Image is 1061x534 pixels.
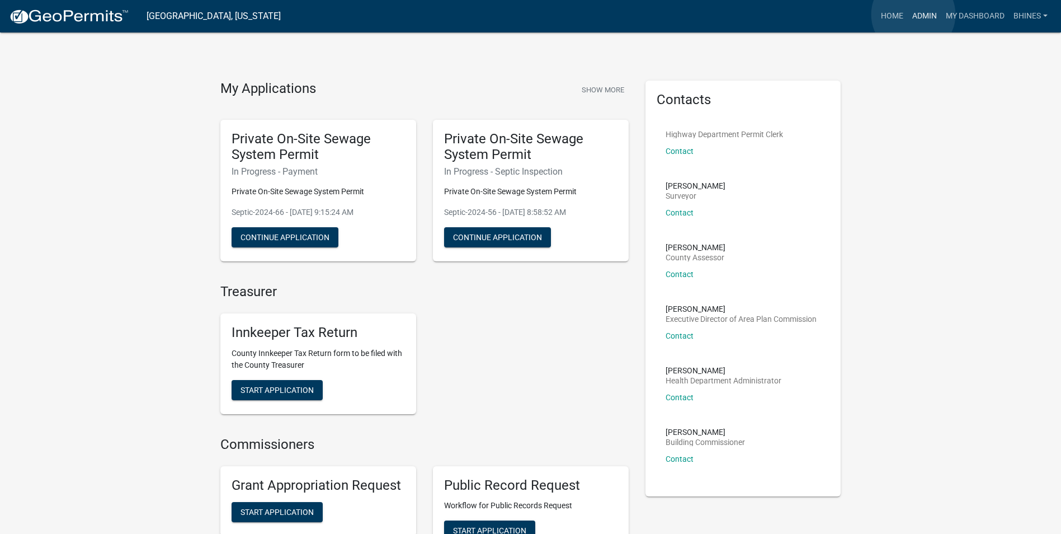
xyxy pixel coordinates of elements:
button: Show More [577,81,629,99]
p: Septic-2024-56 - [DATE] 8:58:52 AM [444,207,617,218]
p: Workflow for Public Records Request [444,500,617,512]
p: Building Commissioner [666,438,745,446]
h4: Commissioners [220,437,629,453]
h6: In Progress - Septic Inspection [444,166,617,177]
h5: Private On-Site Sewage System Permit [232,131,405,163]
a: bhines [1009,6,1052,27]
a: Contact [666,393,694,402]
a: Home [876,6,908,27]
h4: My Applications [220,81,316,97]
p: Executive Director of Area Plan Commission [666,315,817,323]
p: Health Department Administrator [666,377,781,385]
h5: Private On-Site Sewage System Permit [444,131,617,163]
p: [PERSON_NAME] [666,305,817,313]
a: Contact [666,455,694,463]
span: Start Application [241,508,314,517]
a: [GEOGRAPHIC_DATA], [US_STATE] [147,7,281,26]
p: Surveyor [666,192,725,200]
a: My Dashboard [941,6,1009,27]
p: County Assessor [666,254,725,261]
p: Highway Department Permit Clerk [666,130,783,138]
h4: Treasurer [220,284,629,300]
a: Contact [666,270,694,279]
h6: In Progress - Payment [232,166,405,177]
p: [PERSON_NAME] [666,182,725,190]
a: Contact [666,208,694,217]
p: Private On-Site Sewage System Permit [444,186,617,198]
h5: Grant Appropriation Request [232,477,405,494]
p: [PERSON_NAME] [666,367,781,374]
a: Admin [908,6,941,27]
a: Contact [666,331,694,340]
h5: Public Record Request [444,477,617,494]
button: Start Application [232,380,323,400]
p: County Innkeeper Tax Return form to be filed with the County Treasurer [232,348,405,371]
p: Septic-2024-66 - [DATE] 9:15:24 AM [232,207,405,218]
p: Private On-Site Sewage System Permit [232,186,405,198]
span: Start Application [241,385,314,394]
button: Start Application [232,502,323,522]
p: [PERSON_NAME] [666,243,725,251]
h5: Innkeeper Tax Return [232,325,405,341]
button: Continue Application [444,227,551,247]
h5: Contacts [657,92,830,108]
p: [PERSON_NAME] [666,428,745,436]
a: Contact [666,147,694,156]
button: Continue Application [232,227,338,247]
